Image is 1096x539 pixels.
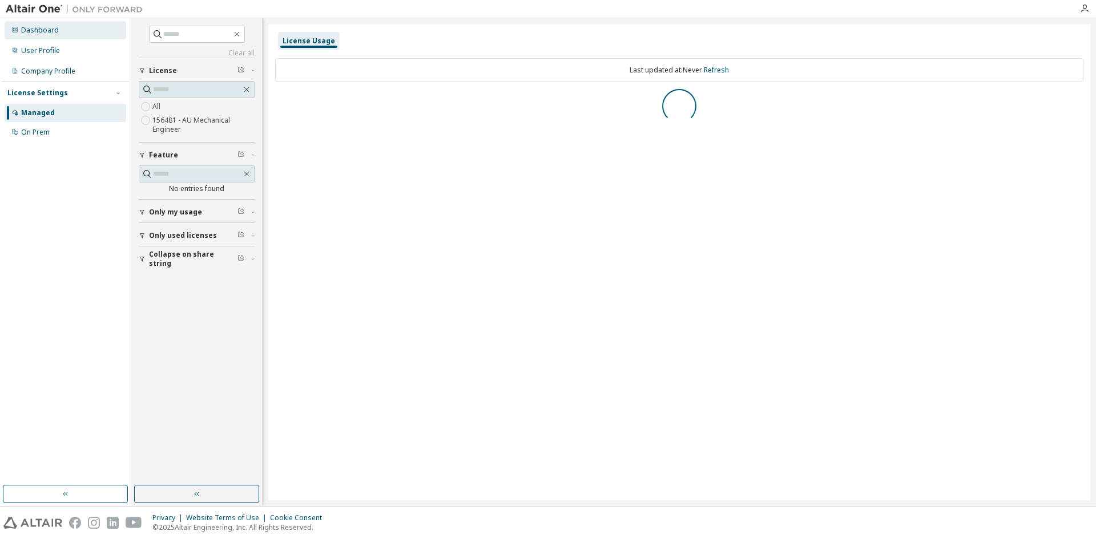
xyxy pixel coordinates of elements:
div: License Usage [283,37,335,46]
span: Clear filter [237,66,244,75]
span: Only used licenses [149,231,217,240]
label: All [152,100,163,114]
div: License Settings [7,88,68,98]
div: On Prem [21,128,50,137]
img: youtube.svg [126,517,142,529]
img: linkedin.svg [107,517,119,529]
button: Collapse on share string [139,246,255,271]
img: facebook.svg [69,517,81,529]
a: Clear all [139,48,255,58]
span: Only my usage [149,208,202,217]
img: Altair One [6,3,148,15]
button: License [139,58,255,83]
span: Clear filter [237,208,244,217]
span: Collapse on share string [149,250,237,268]
label: 156481 - AU Mechanical Engineer [152,114,255,136]
a: Refresh [704,65,729,75]
div: Cookie Consent [270,513,329,522]
p: © 2025 Altair Engineering, Inc. All Rights Reserved. [152,522,329,532]
div: No entries found [139,184,255,193]
div: Privacy [152,513,186,522]
div: Dashboard [21,26,59,35]
div: Managed [21,108,55,117]
span: Feature [149,151,178,160]
button: Feature [139,143,255,168]
div: User Profile [21,46,60,55]
span: Clear filter [237,231,244,240]
img: instagram.svg [88,517,100,529]
div: Company Profile [21,67,75,76]
span: Clear filter [237,254,244,264]
img: altair_logo.svg [3,517,62,529]
button: Only used licenses [139,223,255,248]
div: Website Terms of Use [186,513,270,522]
button: Only my usage [139,200,255,225]
span: License [149,66,177,75]
div: Last updated at: Never [275,58,1083,82]
span: Clear filter [237,151,244,160]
